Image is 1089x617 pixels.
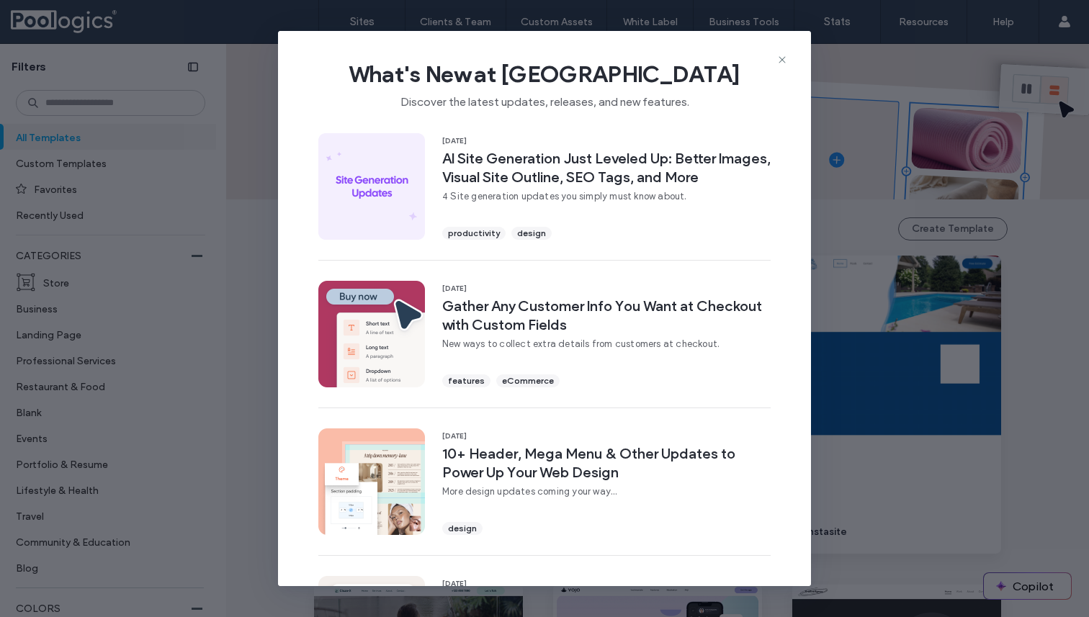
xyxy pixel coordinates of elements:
[448,374,485,387] span: features
[448,227,500,240] span: productivity
[442,485,771,499] span: More design updates coming your way...
[442,337,771,351] span: New ways to collect extra details from customers at checkout.
[448,522,477,535] span: design
[301,89,788,110] span: Discover the latest updates, releases, and new features.
[502,374,554,387] span: eCommerce
[442,444,771,482] span: 10+ Header, Mega Menu & Other Updates to Power Up Your Web Design
[442,136,771,146] span: [DATE]
[442,149,771,186] span: AI Site Generation Just Leveled Up: Better Images, Visual Site Outline, SEO Tags, and More
[442,579,771,589] span: [DATE]
[442,297,771,334] span: Gather Any Customer Info You Want at Checkout with Custom Fields
[442,431,771,441] span: [DATE]
[301,60,788,89] span: What's New at [GEOGRAPHIC_DATA]
[442,189,771,204] span: 4 Site generation updates you simply must know about.
[442,284,771,294] span: [DATE]
[517,227,546,240] span: design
